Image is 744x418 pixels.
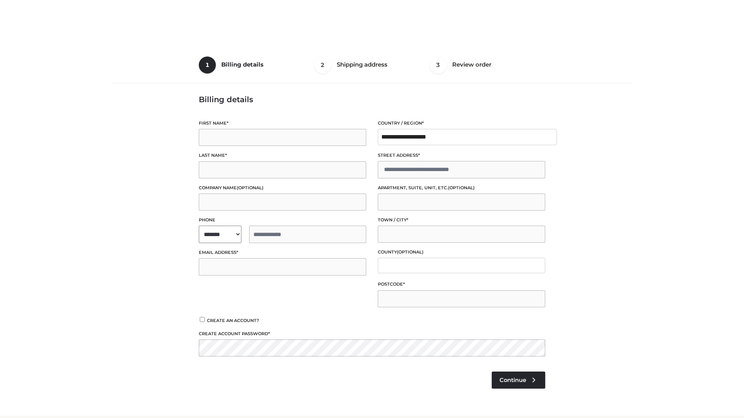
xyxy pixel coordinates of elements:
label: Postcode [378,281,545,288]
label: Phone [199,216,366,224]
label: Country / Region [378,120,545,127]
span: Review order [452,61,491,68]
label: Town / City [378,216,545,224]
span: 1 [199,57,216,74]
span: 2 [314,57,331,74]
span: Continue [499,377,526,384]
label: County [378,248,545,256]
label: Last name [199,152,366,159]
span: Billing details [221,61,263,68]
input: Create an account? [199,317,206,322]
label: First name [199,120,366,127]
span: (optional) [397,249,424,255]
span: Shipping address [337,61,387,68]
span: (optional) [448,185,475,190]
h3: Billing details [199,95,545,104]
label: Company name [199,184,366,192]
a: Continue [492,372,545,389]
span: (optional) [237,185,263,190]
label: Create account password [199,330,545,337]
label: Apartment, suite, unit, etc. [378,184,545,192]
span: Create an account? [207,318,259,323]
label: Email address [199,249,366,256]
span: 3 [430,57,447,74]
label: Street address [378,152,545,159]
